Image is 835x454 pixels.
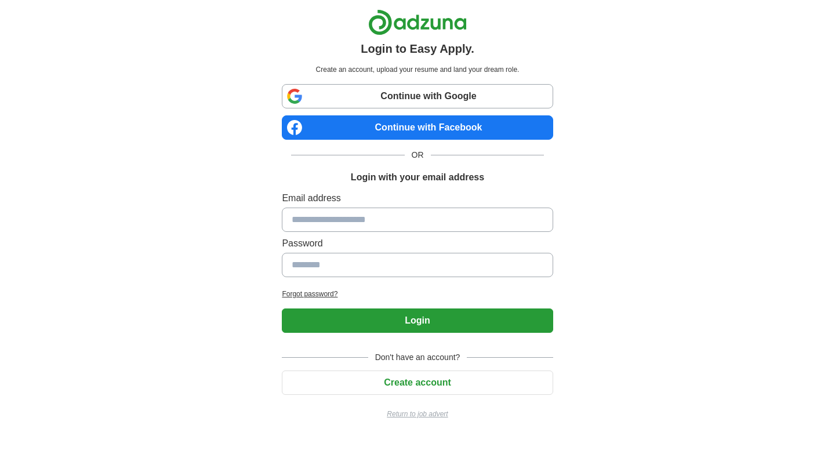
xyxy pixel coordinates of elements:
[361,40,474,57] h1: Login to Easy Apply.
[282,308,553,333] button: Login
[282,237,553,250] label: Password
[282,115,553,140] a: Continue with Facebook
[351,170,484,184] h1: Login with your email address
[284,64,550,75] p: Create an account, upload your resume and land your dream role.
[282,377,553,387] a: Create account
[282,409,553,419] a: Return to job advert
[368,351,467,364] span: Don't have an account?
[282,289,553,299] a: Forgot password?
[405,149,431,161] span: OR
[282,371,553,395] button: Create account
[368,9,467,35] img: Adzuna logo
[282,191,553,205] label: Email address
[282,84,553,108] a: Continue with Google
